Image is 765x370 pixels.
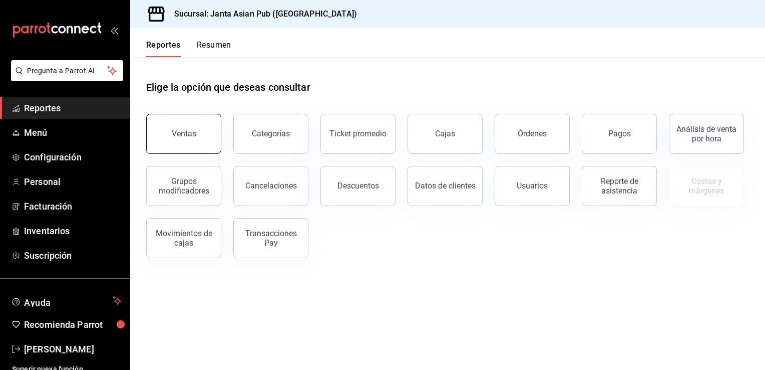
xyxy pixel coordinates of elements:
[517,181,548,191] div: Usuarios
[240,229,302,248] div: Transacciones Pay
[495,114,570,154] button: Órdenes
[408,166,483,206] button: Datos de clientes
[669,114,744,154] button: Análisis de venta por hora
[172,129,196,138] div: Ventas
[24,101,122,115] span: Reportes
[27,66,108,76] span: Pregunta a Parrot AI
[146,114,221,154] button: Ventas
[435,128,456,140] div: Cajas
[24,150,122,164] span: Configuración
[24,224,122,238] span: Inventarios
[24,200,122,213] span: Facturación
[24,295,109,307] span: Ayuda
[233,218,308,258] button: Transacciones Pay
[146,40,231,57] div: navigation tabs
[588,176,650,196] div: Reporte de asistencia
[675,124,737,143] div: Análisis de venta por hora
[415,181,476,191] div: Datos de clientes
[245,181,297,191] div: Cancelaciones
[24,175,122,189] span: Personal
[669,166,744,206] button: Contrata inventarios para ver este reporte
[197,40,231,57] button: Resumen
[408,114,483,154] a: Cajas
[166,8,357,20] h3: Sucursal: Janta Asian Pub ([GEOGRAPHIC_DATA])
[146,80,310,95] h1: Elige la opción que deseas consultar
[252,129,290,138] div: Categorías
[11,60,123,81] button: Pregunta a Parrot AI
[146,218,221,258] button: Movimientos de cajas
[337,181,379,191] div: Descuentos
[329,129,387,138] div: Ticket promedio
[110,26,118,34] button: open_drawer_menu
[7,73,123,83] a: Pregunta a Parrot AI
[518,129,547,138] div: Órdenes
[153,229,215,248] div: Movimientos de cajas
[608,129,631,138] div: Pagos
[146,40,181,57] button: Reportes
[24,249,122,262] span: Suscripción
[320,166,396,206] button: Descuentos
[233,114,308,154] button: Categorías
[320,114,396,154] button: Ticket promedio
[24,342,122,356] span: [PERSON_NAME]
[675,176,737,196] div: Costos y márgenes
[495,166,570,206] button: Usuarios
[582,114,657,154] button: Pagos
[153,176,215,196] div: Grupos modificadores
[146,166,221,206] button: Grupos modificadores
[233,166,308,206] button: Cancelaciones
[24,318,122,331] span: Recomienda Parrot
[582,166,657,206] button: Reporte de asistencia
[24,126,122,139] span: Menú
